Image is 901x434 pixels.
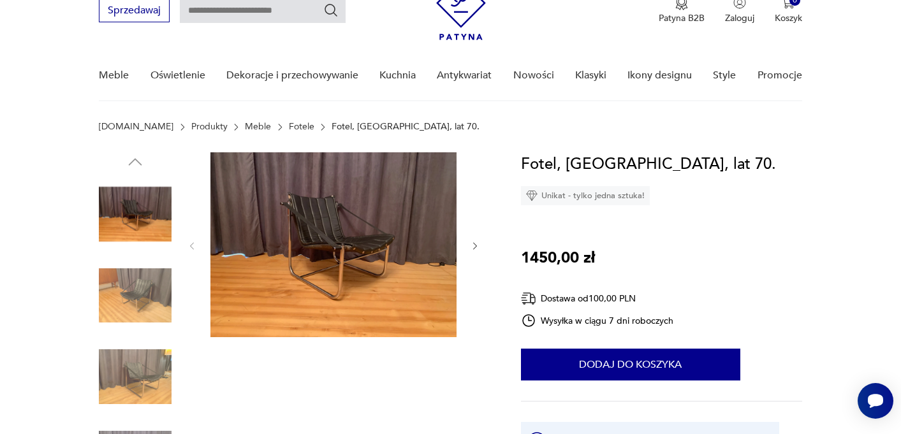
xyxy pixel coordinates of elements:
[775,12,802,24] p: Koszyk
[99,51,129,100] a: Meble
[210,152,457,337] img: Zdjęcie produktu Fotel, Włochy, lat 70.
[575,51,606,100] a: Klasyki
[713,51,736,100] a: Style
[521,186,650,205] div: Unikat - tylko jedna sztuka!
[521,291,536,307] img: Ikona dostawy
[289,122,314,132] a: Fotele
[521,349,740,380] button: Dodaj do koszyka
[521,291,674,307] div: Dostawa od 100,00 PLN
[379,51,416,100] a: Kuchnia
[659,12,705,24] p: Patyna B2B
[725,12,754,24] p: Zaloguj
[245,122,271,132] a: Meble
[437,51,492,100] a: Antykwariat
[99,7,170,16] a: Sprzedawaj
[99,340,172,413] img: Zdjęcie produktu Fotel, Włochy, lat 70.
[191,122,228,132] a: Produkty
[226,51,358,100] a: Dekoracje i przechowywanie
[521,246,595,270] p: 1450,00 zł
[99,178,172,250] img: Zdjęcie produktu Fotel, Włochy, lat 70.
[99,122,173,132] a: [DOMAIN_NAME]
[526,190,538,201] img: Ikona diamentu
[332,122,480,132] p: Fotel, [GEOGRAPHIC_DATA], lat 70.
[99,259,172,332] img: Zdjęcie produktu Fotel, Włochy, lat 70.
[521,152,776,177] h1: Fotel, [GEOGRAPHIC_DATA], lat 70.
[150,51,205,100] a: Oświetlenie
[858,383,893,419] iframe: Smartsupp widget button
[758,51,802,100] a: Promocje
[627,51,692,100] a: Ikony designu
[323,3,339,18] button: Szukaj
[513,51,554,100] a: Nowości
[521,313,674,328] div: Wysyłka w ciągu 7 dni roboczych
